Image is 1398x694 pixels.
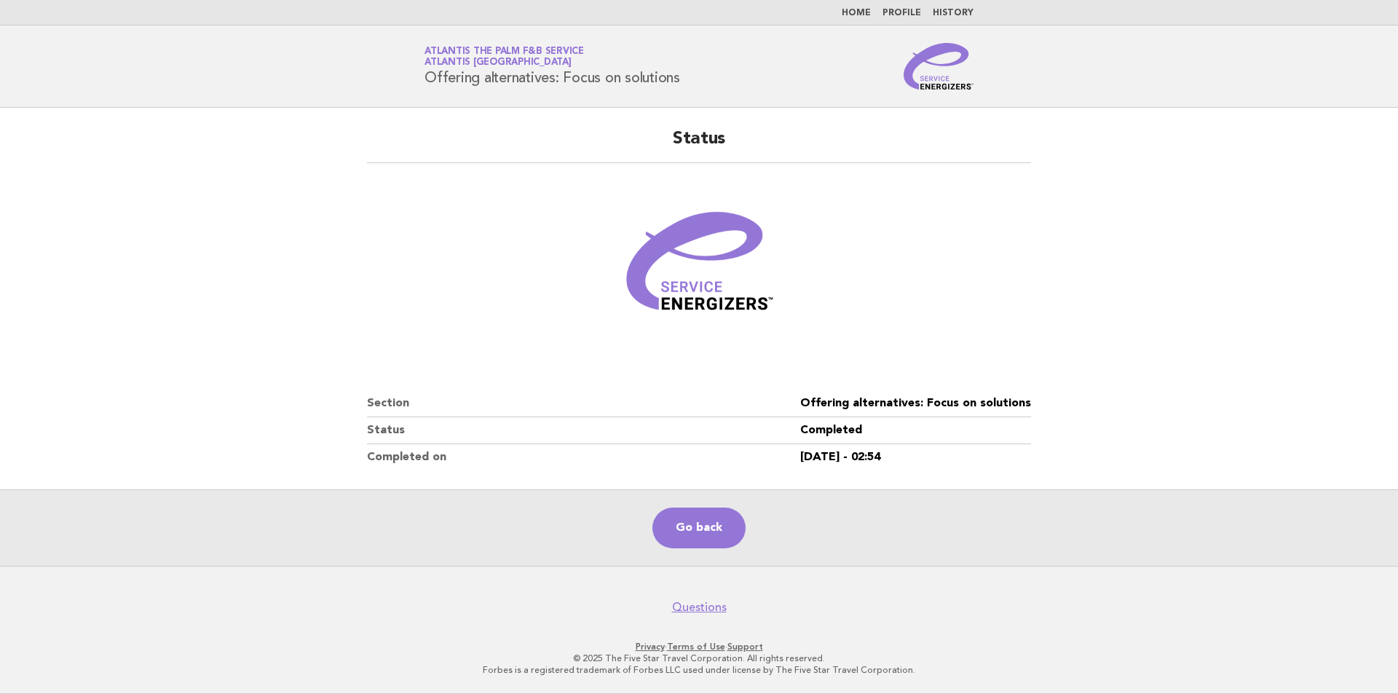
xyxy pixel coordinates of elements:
[424,47,680,85] h1: Offering alternatives: Focus on solutions
[727,642,763,652] a: Support
[882,9,921,17] a: Profile
[253,664,1145,676] p: Forbes is a registered trademark of Forbes LLC used under license by The Five Star Travel Corpora...
[367,127,1031,163] h2: Status
[367,444,800,470] dt: Completed on
[424,47,584,67] a: Atlantis the Palm F&B ServiceAtlantis [GEOGRAPHIC_DATA]
[672,600,727,615] a: Questions
[367,390,800,417] dt: Section
[800,444,1031,470] dd: [DATE] - 02:54
[253,652,1145,664] p: © 2025 The Five Star Travel Corporation. All rights reserved.
[424,58,572,68] span: Atlantis [GEOGRAPHIC_DATA]
[904,43,974,90] img: Service Energizers
[652,508,746,548] a: Go back
[667,642,725,652] a: Terms of Use
[636,642,665,652] a: Privacy
[842,9,871,17] a: Home
[800,390,1031,417] dd: Offering alternatives: Focus on solutions
[253,641,1145,652] p: · ·
[800,417,1031,444] dd: Completed
[367,417,800,444] dt: Status
[612,181,786,355] img: Verified
[933,9,974,17] a: History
